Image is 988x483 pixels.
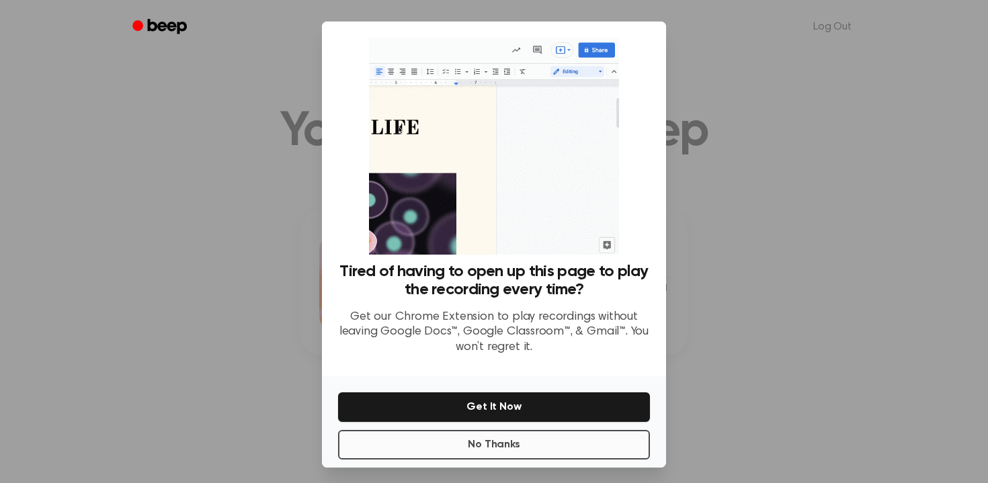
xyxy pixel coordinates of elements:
[800,11,865,43] a: Log Out
[123,14,199,40] a: Beep
[338,392,650,422] button: Get It Now
[338,263,650,299] h3: Tired of having to open up this page to play the recording every time?
[338,310,650,355] p: Get our Chrome Extension to play recordings without leaving Google Docs™, Google Classroom™, & Gm...
[369,38,618,255] img: Beep extension in action
[338,430,650,459] button: No Thanks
